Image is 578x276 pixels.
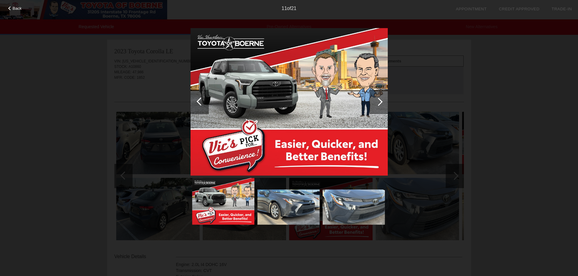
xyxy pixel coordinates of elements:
a: Appointment [456,7,487,11]
a: Trade-In [552,7,572,11]
img: image.aspx [191,28,388,176]
img: image.aspx [257,190,319,224]
span: 11 [282,6,287,11]
img: image.aspx [323,190,385,224]
img: image.aspx [192,178,254,225]
a: Credit Approved [499,7,539,11]
span: 21 [291,6,296,11]
span: Back [13,6,22,11]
